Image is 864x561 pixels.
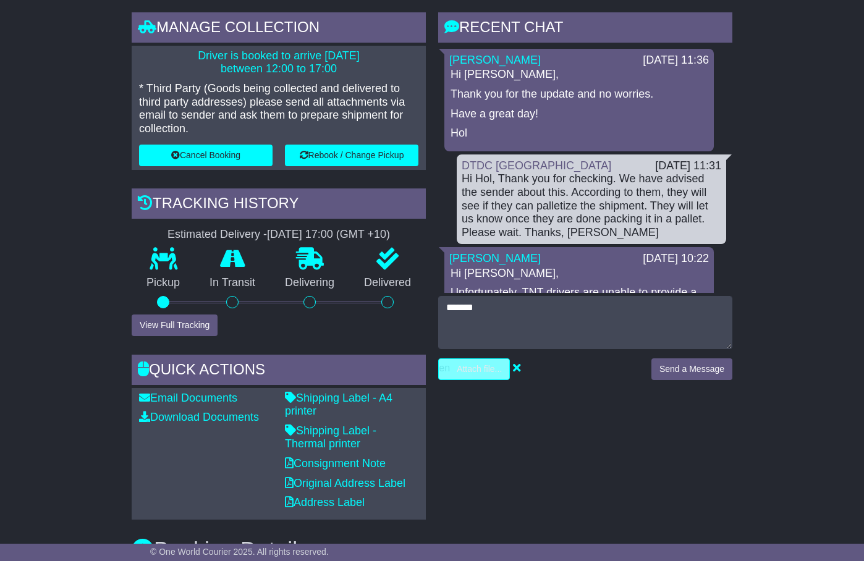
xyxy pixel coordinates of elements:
[132,188,426,222] div: Tracking history
[139,82,418,135] p: * Third Party (Goods being collected and delivered to third party addresses) please send all atta...
[285,392,392,418] a: Shipping Label - A4 printer
[451,88,708,101] p: Thank you for the update and no worries.
[462,172,721,239] div: Hi Hol, Thank you for checking. We have advised the sender about this. According to them, they wi...
[643,252,709,266] div: [DATE] 10:22
[139,392,237,404] a: Email Documents
[451,68,708,82] p: Hi [PERSON_NAME],
[349,276,426,290] p: Delivered
[139,411,259,423] a: Download Documents
[285,457,386,470] a: Consignment Note
[451,127,708,140] p: Hol
[655,159,721,173] div: [DATE] 11:31
[451,108,708,121] p: Have a great day!
[285,496,365,508] a: Address Label
[132,228,426,242] div: Estimated Delivery -
[132,12,426,46] div: Manage collection
[438,12,732,46] div: RECENT CHAT
[267,228,390,242] div: [DATE] 17:00 (GMT +10)
[285,145,418,166] button: Rebook / Change Pickup
[643,54,709,67] div: [DATE] 11:36
[139,49,418,76] p: Driver is booked to arrive [DATE] between 12:00 to 17:00
[270,276,349,290] p: Delivering
[449,54,541,66] a: [PERSON_NAME]
[132,355,426,388] div: Quick Actions
[462,159,611,172] a: DTDC [GEOGRAPHIC_DATA]
[651,358,732,380] button: Send a Message
[132,314,218,336] button: View Full Tracking
[132,276,195,290] p: Pickup
[139,145,273,166] button: Cancel Booking
[195,276,270,290] p: In Transit
[451,267,708,280] p: Hi [PERSON_NAME],
[449,252,541,264] a: [PERSON_NAME]
[150,547,329,557] span: © One World Courier 2025. All rights reserved.
[451,286,708,486] p: Unfortunately, TNT drivers are unable to provide a pallet at the time of collection. Their driver...
[285,424,376,450] a: Shipping Label - Thermal printer
[285,477,405,489] a: Original Address Label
